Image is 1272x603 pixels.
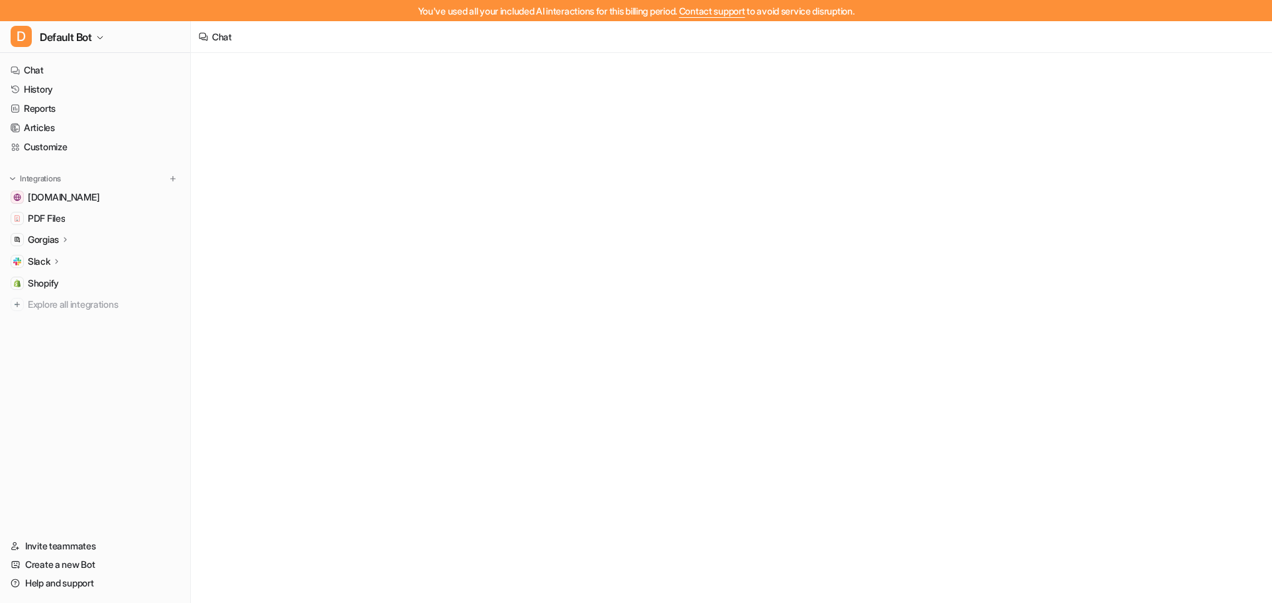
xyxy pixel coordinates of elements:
[28,212,65,225] span: PDF Files
[5,118,185,137] a: Articles
[13,257,21,265] img: Slack
[5,537,185,555] a: Invite teammates
[28,255,50,268] p: Slack
[5,274,185,293] a: ShopifyShopify
[13,214,21,222] img: PDF Files
[212,30,232,44] div: Chat
[5,574,185,592] a: Help and support
[5,80,185,99] a: History
[168,174,178,183] img: menu_add.svg
[5,555,185,574] a: Create a new Bot
[5,295,185,314] a: Explore all integrations
[5,209,185,228] a: PDF FilesPDF Files
[28,191,99,204] span: [DOMAIN_NAME]
[5,61,185,79] a: Chat
[5,188,185,207] a: help.years.com[DOMAIN_NAME]
[13,236,21,244] img: Gorgias
[5,172,65,185] button: Integrations
[8,174,17,183] img: expand menu
[11,26,32,47] span: D
[28,294,180,315] span: Explore all integrations
[5,138,185,156] a: Customize
[13,279,21,287] img: Shopify
[5,99,185,118] a: Reports
[13,193,21,201] img: help.years.com
[679,5,745,17] span: Contact support
[11,298,24,311] img: explore all integrations
[20,173,61,184] p: Integrations
[28,233,59,246] p: Gorgias
[28,277,59,290] span: Shopify
[40,28,92,46] span: Default Bot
